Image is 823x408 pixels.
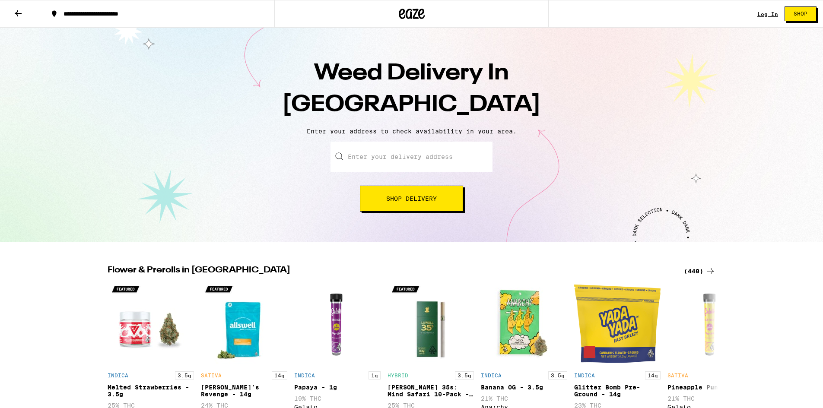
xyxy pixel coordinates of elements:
[108,384,194,398] div: Melted Strawberries - 3.5g
[778,6,823,21] a: Shop
[388,384,474,398] div: [PERSON_NAME] 35s: Mind Safari 10-Pack - 3.5g
[785,6,817,21] button: Shop
[481,395,567,402] p: 21% THC
[684,266,716,276] a: (440)
[108,373,128,378] p: INDICA
[201,281,287,367] img: Allswell - Jack's Revenge - 14g
[294,395,381,402] p: 19% THC
[481,373,502,378] p: INDICA
[360,186,463,212] button: Shop Delivery
[645,371,661,380] p: 14g
[574,281,661,367] img: Yada Yada - Glitter Bomb Pre-Ground - 14g
[667,395,754,402] p: 21% THC
[574,384,661,398] div: Glitter Bomb Pre-Ground - 14g
[108,266,674,276] h2: Flower & Prerolls in [GEOGRAPHIC_DATA]
[574,373,595,378] p: INDICA
[757,11,778,17] a: Log In
[175,371,194,380] p: 3.5g
[388,373,408,378] p: HYBRID
[667,384,754,391] div: Pineapple Punch - 1g
[369,371,381,380] p: 1g
[794,11,807,16] span: Shop
[548,371,567,380] p: 3.5g
[481,384,567,391] div: Banana OG - 3.5g
[294,373,315,378] p: INDICA
[294,384,381,391] div: Papaya - 1g
[667,281,754,367] img: Gelato - Pineapple Punch - 1g
[201,384,287,398] div: [PERSON_NAME]'s Revenge - 14g
[261,58,563,121] h1: Weed Delivery In
[201,373,222,378] p: SATIVA
[282,94,541,116] span: [GEOGRAPHIC_DATA]
[388,281,474,367] img: Lowell Farms - Lowell 35s: Mind Safari 10-Pack - 3.5g
[667,373,688,378] p: SATIVA
[294,281,381,367] img: Gelato - Papaya - 1g
[455,371,474,380] p: 3.5g
[481,281,567,367] img: Anarchy - Banana OG - 3.5g
[272,371,287,380] p: 14g
[386,196,437,202] span: Shop Delivery
[108,281,194,367] img: Ember Valley - Melted Strawberries - 3.5g
[9,128,814,135] p: Enter your address to check availability in your area.
[330,142,493,172] input: Enter your delivery address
